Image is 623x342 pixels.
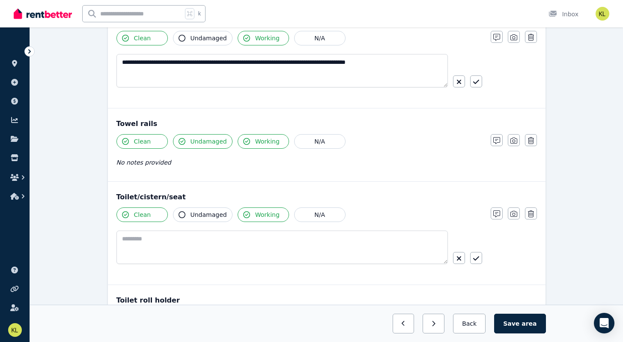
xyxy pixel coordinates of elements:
button: N/A [294,31,346,45]
img: RentBetter [14,7,72,20]
div: Toilet/cistern/seat [116,192,537,202]
span: area [522,319,537,328]
span: Clean [134,137,151,146]
span: Working [255,137,280,146]
button: Clean [116,207,168,222]
button: Working [238,134,289,149]
div: Inbox [548,10,578,18]
span: k [198,10,201,17]
div: Open Intercom Messenger [594,313,614,333]
button: Clean [116,31,168,45]
span: Clean [134,34,151,42]
button: Working [238,207,289,222]
img: Kellie Ann Lewandowski [596,7,609,21]
span: Working [255,210,280,219]
button: N/A [294,134,346,149]
button: Undamaged [173,134,233,149]
span: No notes provided [116,159,171,166]
div: Toilet roll holder [116,295,537,306]
button: N/A [294,207,346,222]
button: Undamaged [173,207,233,222]
span: Undamaged [191,137,227,146]
button: Back [453,314,486,333]
span: Working [255,34,280,42]
span: Undamaged [191,210,227,219]
span: Undamaged [191,34,227,42]
button: Clean [116,134,168,149]
div: Towel rails [116,119,537,129]
button: Save area [494,314,545,333]
button: Working [238,31,289,45]
span: Clean [134,210,151,219]
img: Kellie Ann Lewandowski [8,323,22,337]
button: Undamaged [173,31,233,45]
